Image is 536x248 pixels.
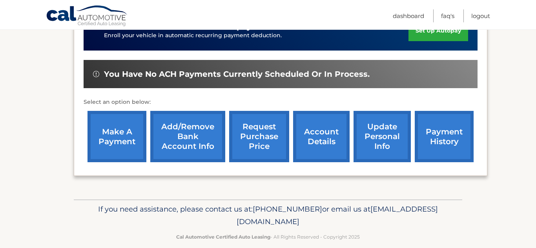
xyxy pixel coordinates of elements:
a: payment history [415,111,474,162]
a: Cal Automotive [46,5,128,28]
a: Add/Remove bank account info [150,111,225,162]
a: make a payment [88,111,146,162]
img: alert-white.svg [93,71,99,77]
p: Select an option below: [84,98,478,107]
span: [PHONE_NUMBER] [253,205,322,214]
a: request purchase price [229,111,289,162]
a: Logout [471,9,490,22]
p: Enroll your vehicle in automatic recurring payment deduction. [104,31,408,40]
p: - All Rights Reserved - Copyright 2025 [79,233,457,241]
a: Dashboard [393,9,424,22]
p: If you need assistance, please contact us at: or email us at [79,203,457,228]
span: [EMAIL_ADDRESS][DOMAIN_NAME] [237,205,438,226]
a: account details [293,111,350,162]
span: You have no ACH payments currently scheduled or in process. [104,69,370,79]
a: set up autopay [408,20,468,41]
a: update personal info [354,111,411,162]
a: FAQ's [441,9,454,22]
strong: Cal Automotive Certified Auto Leasing [176,234,270,240]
